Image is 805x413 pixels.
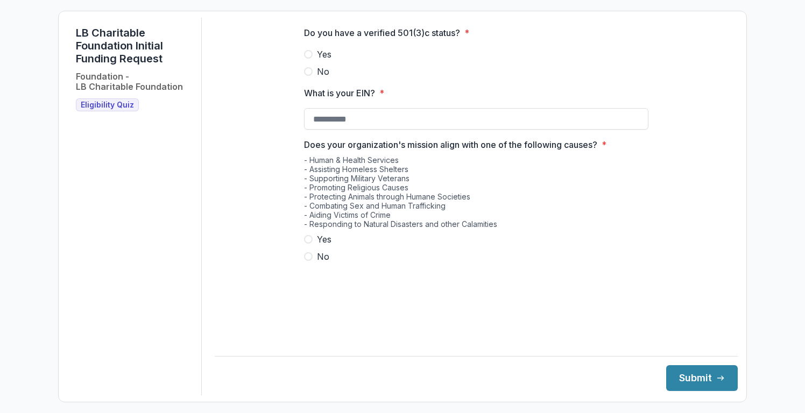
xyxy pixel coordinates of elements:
[304,87,375,99] p: What is your EIN?
[76,72,183,92] h2: Foundation - LB Charitable Foundation
[81,101,134,110] span: Eligibility Quiz
[317,65,329,78] span: No
[76,26,193,65] h1: LB Charitable Foundation Initial Funding Request
[317,250,329,263] span: No
[666,365,738,391] button: Submit
[304,138,597,151] p: Does your organization's mission align with one of the following causes?
[304,155,648,233] div: - Human & Health Services - Assisting Homeless Shelters - Supporting Military Veterans - Promotin...
[304,26,460,39] p: Do you have a verified 501(3)c status?
[317,48,331,61] span: Yes
[317,233,331,246] span: Yes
